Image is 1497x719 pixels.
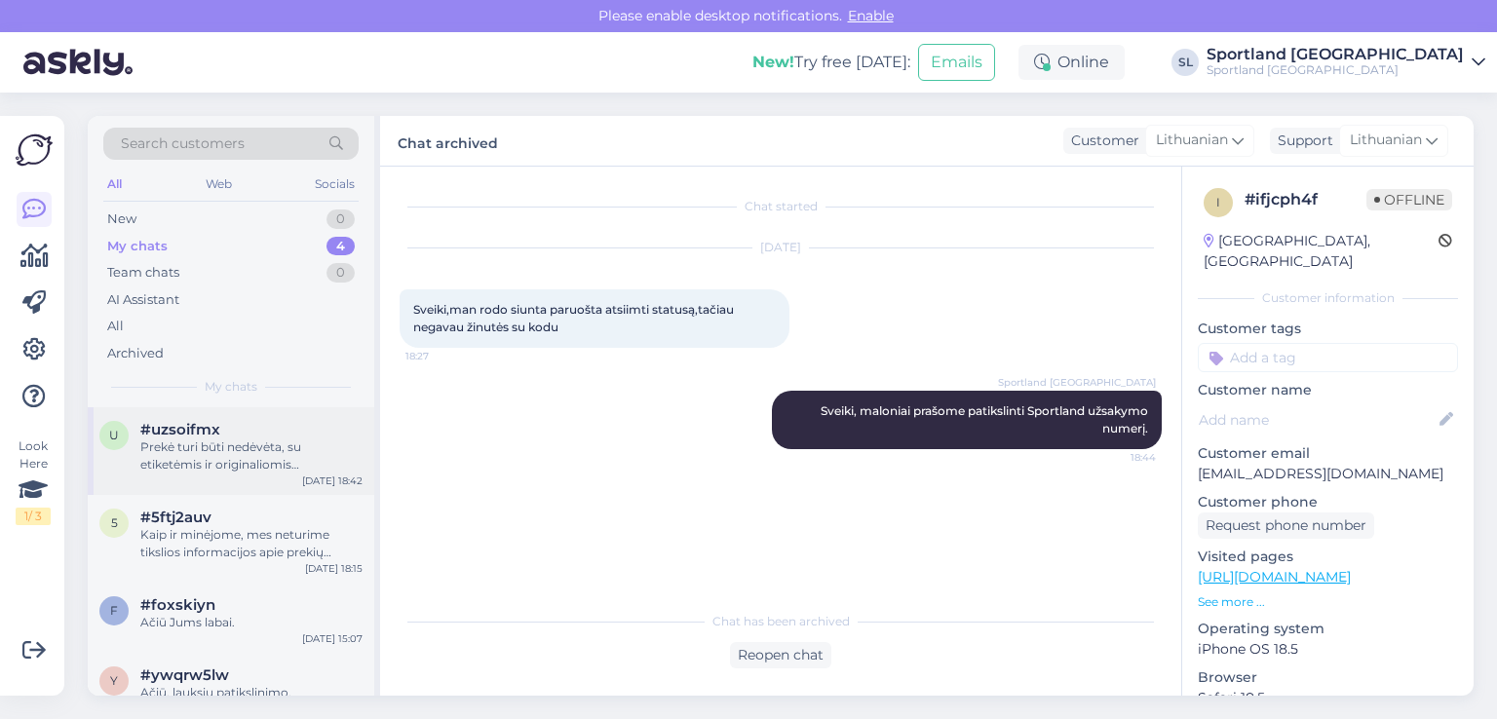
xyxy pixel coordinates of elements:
[1198,688,1458,708] p: Safari 18.5
[16,437,51,525] div: Look Here
[398,128,498,154] label: Chat archived
[140,666,229,684] span: #ywqrw5lw
[107,290,179,310] div: AI Assistant
[1198,619,1458,639] p: Operating system
[1198,443,1458,464] p: Customer email
[107,317,124,336] div: All
[1199,409,1436,431] input: Add name
[1198,568,1351,586] a: [URL][DOMAIN_NAME]
[413,302,737,334] span: Sveiki,man rodo siunta paruošta atsiimti statusą,tačiau negavau žinutės su kodu
[1171,49,1199,76] div: SL
[730,642,831,668] div: Reopen chat
[1207,62,1464,78] div: Sportland [GEOGRAPHIC_DATA]
[311,171,359,197] div: Socials
[1063,131,1139,151] div: Customer
[326,237,355,256] div: 4
[302,631,363,646] div: [DATE] 15:07
[1350,130,1422,151] span: Lithuanian
[1198,343,1458,372] input: Add a tag
[326,209,355,229] div: 0
[400,198,1162,215] div: Chat started
[1204,231,1439,272] div: [GEOGRAPHIC_DATA], [GEOGRAPHIC_DATA]
[302,473,363,488] div: [DATE] 18:42
[1207,47,1464,62] div: Sportland [GEOGRAPHIC_DATA]
[918,44,995,81] button: Emails
[1198,380,1458,400] p: Customer name
[140,596,215,614] span: #foxskiyn
[140,438,363,473] div: Prekė turi būti nedėvėta, su etiketėmis ir originaliomis pakuotėmis. Su savimi turėkite pirkimo k...
[107,237,168,256] div: My chats
[1198,512,1374,539] div: Request phone number
[752,51,910,74] div: Try free [DATE]:
[140,509,211,526] span: #5ftj2auv
[1216,195,1220,209] span: i
[107,263,179,283] div: Team chats
[1198,319,1458,339] p: Customer tags
[842,7,900,24] span: Enable
[110,603,118,618] span: f
[326,263,355,283] div: 0
[16,508,51,525] div: 1 / 3
[107,209,136,229] div: New
[121,133,245,154] span: Search customers
[1198,464,1458,484] p: [EMAIL_ADDRESS][DOMAIN_NAME]
[110,673,118,688] span: y
[140,526,363,561] div: Kaip ir minėjome, mes neturime tikslios informacijos apie prekių papildymą.
[1156,130,1228,151] span: Lithuanian
[1270,131,1333,151] div: Support
[1198,547,1458,567] p: Visited pages
[821,403,1151,435] span: Sveiki, maloniai prašome patikslinti Sportland užsakymo numerį.
[140,421,220,438] span: #uzsoifmx
[103,171,126,197] div: All
[305,561,363,576] div: [DATE] 18:15
[140,684,363,701] div: Ačiū, lauksiu patikslinimo.
[109,428,119,442] span: u
[16,132,53,169] img: Askly Logo
[1083,450,1156,465] span: 18:44
[1198,667,1458,688] p: Browser
[202,171,236,197] div: Web
[1198,593,1458,611] p: See more ...
[752,53,794,71] b: New!
[400,239,1162,256] div: [DATE]
[111,515,118,530] span: 5
[140,614,363,631] div: Ačiū Jums labai.
[1198,639,1458,660] p: iPhone OS 18.5
[998,375,1156,390] span: Sportland [GEOGRAPHIC_DATA]
[205,378,257,396] span: My chats
[1018,45,1125,80] div: Online
[1198,492,1458,512] p: Customer phone
[405,349,479,363] span: 18:27
[1207,47,1485,78] a: Sportland [GEOGRAPHIC_DATA]Sportland [GEOGRAPHIC_DATA]
[1198,289,1458,307] div: Customer information
[712,613,850,630] span: Chat has been archived
[107,344,164,363] div: Archived
[1366,189,1452,210] span: Offline
[1245,188,1366,211] div: # ifjcph4f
